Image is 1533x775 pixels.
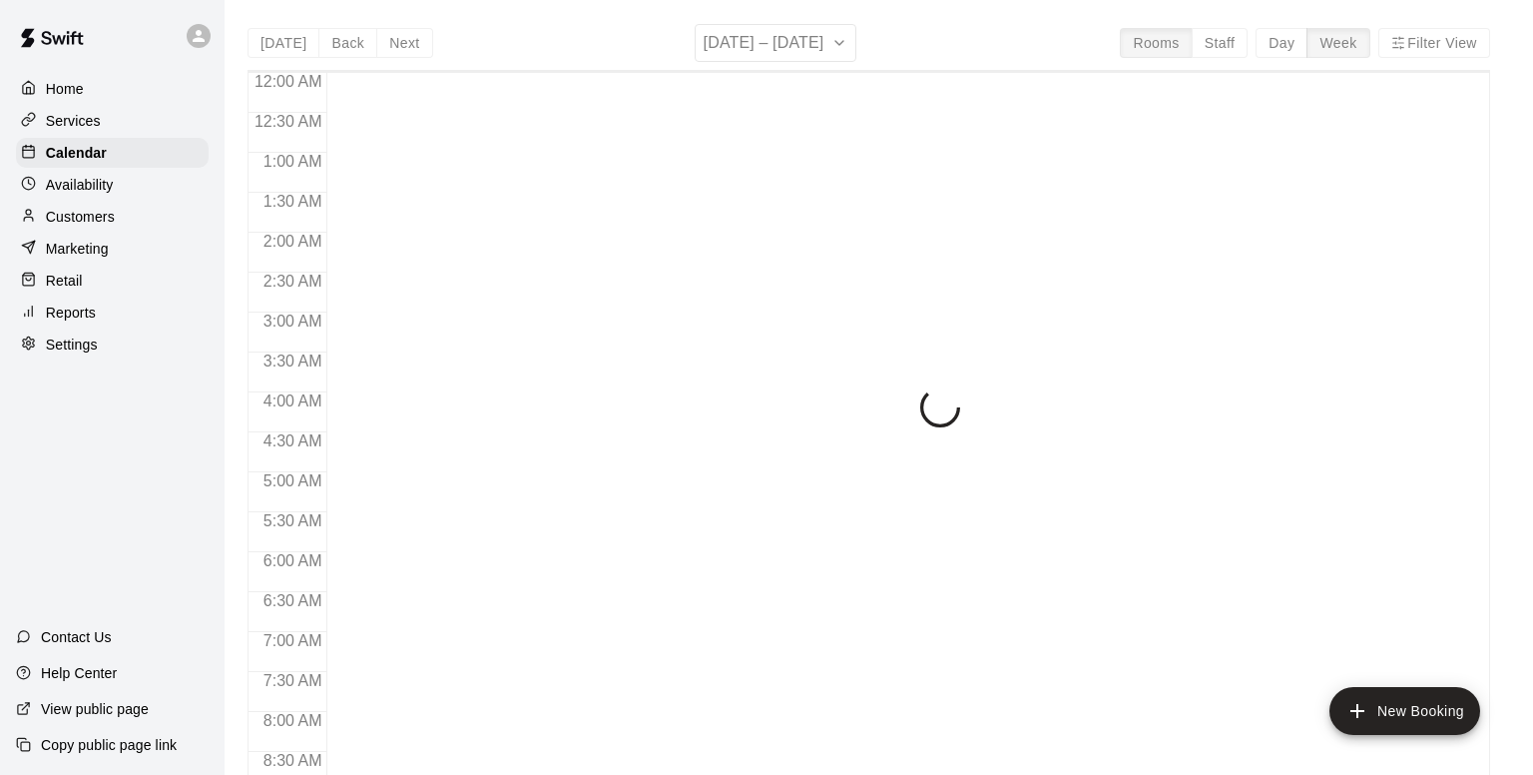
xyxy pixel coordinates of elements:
[46,207,115,227] p: Customers
[258,233,327,250] span: 2:00 AM
[46,239,109,259] p: Marketing
[258,752,327,769] span: 8:30 AM
[16,170,209,200] a: Availability
[16,330,209,360] a: Settings
[16,298,209,328] a: Reports
[258,552,327,569] span: 6:00 AM
[16,106,209,136] a: Services
[46,335,98,355] p: Settings
[16,266,209,296] a: Retail
[46,303,96,323] p: Reports
[258,153,327,170] span: 1:00 AM
[250,113,327,130] span: 12:30 AM
[1329,687,1480,735] button: add
[41,663,117,683] p: Help Center
[16,234,209,264] a: Marketing
[258,193,327,210] span: 1:30 AM
[250,73,327,90] span: 12:00 AM
[258,273,327,290] span: 2:30 AM
[258,712,327,729] span: 8:00 AM
[16,74,209,104] a: Home
[46,143,107,163] p: Calendar
[258,353,327,370] span: 3:30 AM
[46,111,101,131] p: Services
[258,592,327,609] span: 6:30 AM
[46,271,83,291] p: Retail
[258,672,327,689] span: 7:30 AM
[46,79,84,99] p: Home
[258,512,327,529] span: 5:30 AM
[41,699,149,719] p: View public page
[258,432,327,449] span: 4:30 AM
[46,175,114,195] p: Availability
[41,735,177,755] p: Copy public page link
[258,472,327,489] span: 5:00 AM
[258,313,327,330] span: 3:00 AM
[258,632,327,649] span: 7:00 AM
[16,202,209,232] a: Customers
[41,627,112,647] p: Contact Us
[16,138,209,168] a: Calendar
[258,392,327,409] span: 4:00 AM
